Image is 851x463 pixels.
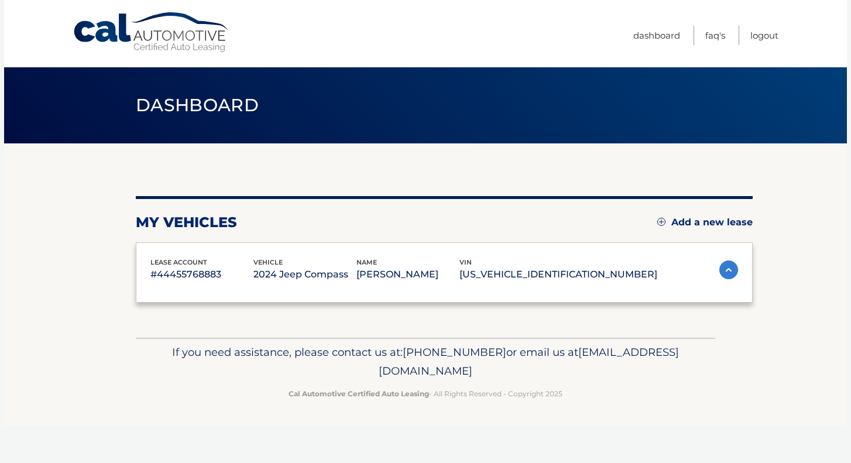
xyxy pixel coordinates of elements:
[657,218,665,226] img: add.svg
[136,214,237,231] h2: my vehicles
[403,345,506,359] span: [PHONE_NUMBER]
[150,258,207,266] span: lease account
[459,258,472,266] span: vin
[253,258,283,266] span: vehicle
[657,217,753,228] a: Add a new lease
[705,26,725,45] a: FAQ's
[379,345,679,378] span: [EMAIL_ADDRESS][DOMAIN_NAME]
[143,387,708,400] p: - All Rights Reserved - Copyright 2025
[719,260,738,279] img: accordion-active.svg
[253,266,356,283] p: 2024 Jeep Compass
[750,26,778,45] a: Logout
[356,266,459,283] p: [PERSON_NAME]
[73,12,231,53] a: Cal Automotive
[136,94,259,116] span: Dashboard
[356,258,377,266] span: name
[289,389,429,398] strong: Cal Automotive Certified Auto Leasing
[459,266,657,283] p: [US_VEHICLE_IDENTIFICATION_NUMBER]
[143,343,708,380] p: If you need assistance, please contact us at: or email us at
[150,266,253,283] p: #44455768883
[633,26,680,45] a: Dashboard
